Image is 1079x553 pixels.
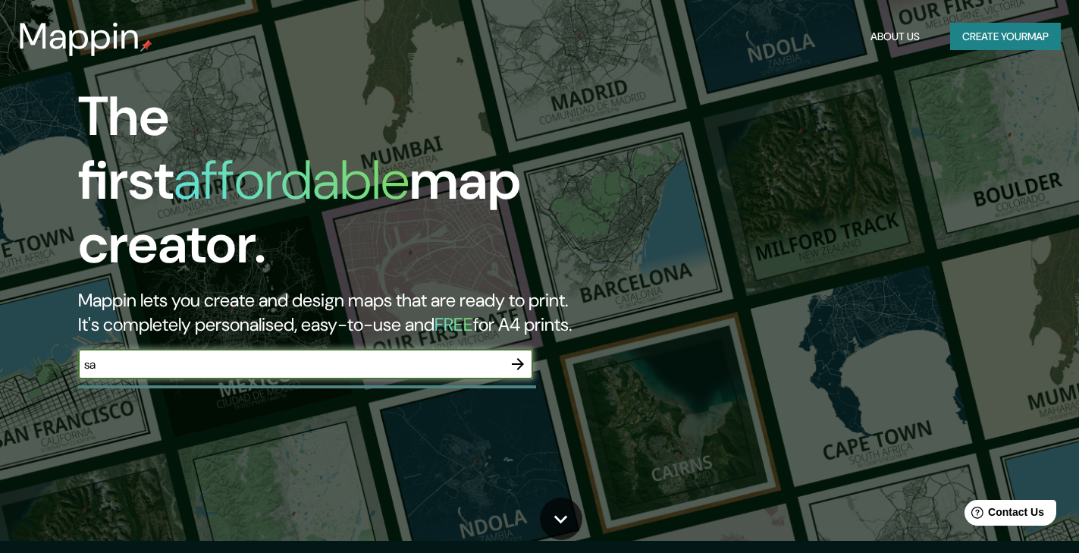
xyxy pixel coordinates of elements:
button: Create yourmap [950,23,1061,51]
input: Choose your favourite place [78,356,503,373]
h2: Mappin lets you create and design maps that are ready to print. It's completely personalised, eas... [78,288,618,337]
iframe: Help widget launcher [944,494,1062,536]
h3: Mappin [18,15,140,58]
img: mappin-pin [140,39,152,52]
h5: FREE [434,313,473,336]
h1: affordable [174,145,409,215]
h1: The first map creator. [78,85,618,288]
button: About Us [864,23,926,51]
